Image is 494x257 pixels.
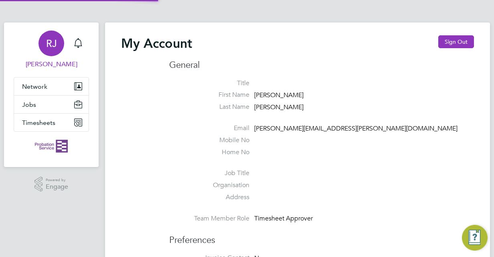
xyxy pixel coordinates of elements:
[46,184,68,190] span: Engage
[254,214,330,223] div: Timesheet Approver
[22,83,47,90] span: Network
[254,124,458,133] span: [PERSON_NAME][EMAIL_ADDRESS][PERSON_NAME][DOMAIN_NAME]
[22,101,36,108] span: Jobs
[438,35,474,48] button: Sign Out
[14,31,89,69] a: RJ[PERSON_NAME]
[169,103,249,111] label: Last Name
[4,22,99,167] nav: Main navigation
[169,181,249,190] label: Organisation
[169,59,474,71] h3: General
[169,214,249,223] label: Team Member Role
[169,226,474,246] h3: Preferences
[462,225,488,251] button: Engage Resource Center
[34,177,69,192] a: Powered byEngage
[121,35,192,51] h2: My Account
[169,136,249,145] label: Mobile No
[14,114,89,131] button: Timesheets
[46,38,57,49] span: RJ
[169,148,249,157] label: Home No
[169,193,249,202] label: Address
[169,91,249,99] label: First Name
[14,78,89,95] button: Network
[169,124,249,133] label: Email
[46,177,68,184] span: Powered by
[169,169,249,177] label: Job Title
[35,140,67,153] img: probationservice-logo-retina.png
[14,96,89,113] button: Jobs
[254,103,304,111] span: [PERSON_NAME]
[169,79,249,88] label: Title
[14,59,89,69] span: Roderick Jones
[14,140,89,153] a: Go to home page
[254,92,304,100] span: [PERSON_NAME]
[22,119,55,126] span: Timesheets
